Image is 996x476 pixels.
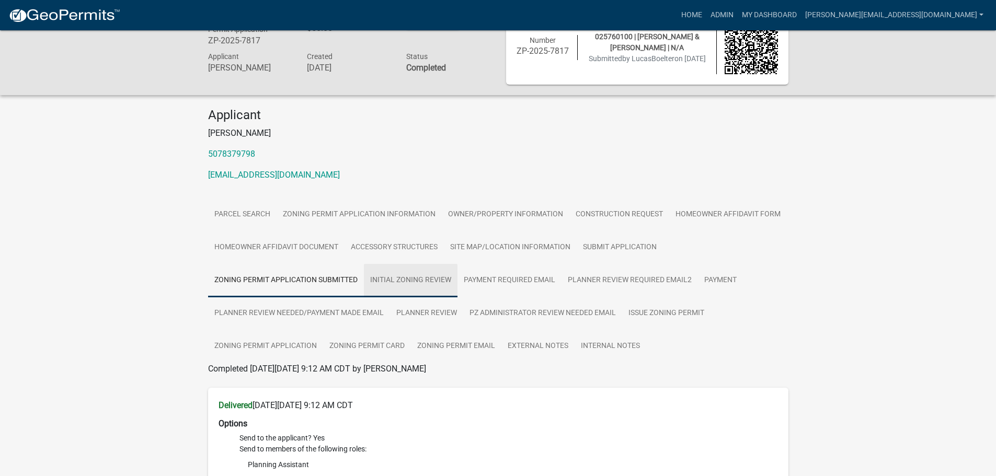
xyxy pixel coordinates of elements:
a: Submit Application [577,231,663,264]
a: Site Map/Location Information [444,231,577,264]
p: [PERSON_NAME] [208,127,788,140]
a: Zoning Permit Application [208,330,323,363]
a: [EMAIL_ADDRESS][DOMAIN_NAME] [208,170,340,180]
span: Status [406,52,428,61]
a: Payment Required Email [457,264,562,297]
a: Planner Review Required Email2 [562,264,698,297]
h6: [DATE] [307,63,391,73]
li: Planning Assistant [239,457,778,472]
strong: Completed [406,63,446,73]
span: Submitted on [DATE] [589,54,706,63]
a: Planner Review Needed/Payment Made Email [208,297,390,330]
span: by LucasBoelter [622,54,674,63]
span: Created [307,52,333,61]
h4: Applicant [208,108,788,123]
strong: Delivered [219,400,253,410]
a: Zoning Permit Email [411,330,501,363]
a: Homeowner Affidavit Form [669,198,787,231]
span: Completed [DATE][DATE] 9:12 AM CDT by [PERSON_NAME] [208,364,426,374]
span: Applicant [208,52,239,61]
a: Home [677,5,706,25]
h6: [PERSON_NAME] [208,63,292,73]
a: [PERSON_NAME][EMAIL_ADDRESS][DOMAIN_NAME] [801,5,988,25]
a: Admin [706,5,738,25]
strong: Options [219,419,247,428]
a: Construction Request [569,198,669,231]
a: Internal Notes [575,330,646,363]
h6: [DATE][DATE] 9:12 AM CDT [219,400,778,410]
a: Issue Zoning Permit [622,297,711,330]
li: Send to the applicant? Yes [239,433,778,444]
a: Homeowner Affidavit Document [208,231,345,264]
a: Planner Review [390,297,463,330]
a: Parcel search [208,198,277,231]
img: QR code [725,21,778,74]
a: 5078379798 [208,149,255,159]
a: Zoning Permit Application Information [277,198,442,231]
h6: ZP-2025-7817 [208,36,292,45]
a: Owner/Property Information [442,198,569,231]
a: Payment [698,264,743,297]
a: PZ Administrator Review Needed Email [463,297,622,330]
h6: ZP-2025-7817 [517,46,570,56]
span: 025760100 | [PERSON_NAME] & [PERSON_NAME] | N/A [595,32,700,52]
a: Accessory Structures [345,231,444,264]
a: My Dashboard [738,5,801,25]
a: Zoning Permit Card [323,330,411,363]
a: External Notes [501,330,575,363]
a: Zoning Permit Application Submitted [208,264,364,297]
span: Number [530,36,556,44]
a: Initial Zoning Review [364,264,457,297]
